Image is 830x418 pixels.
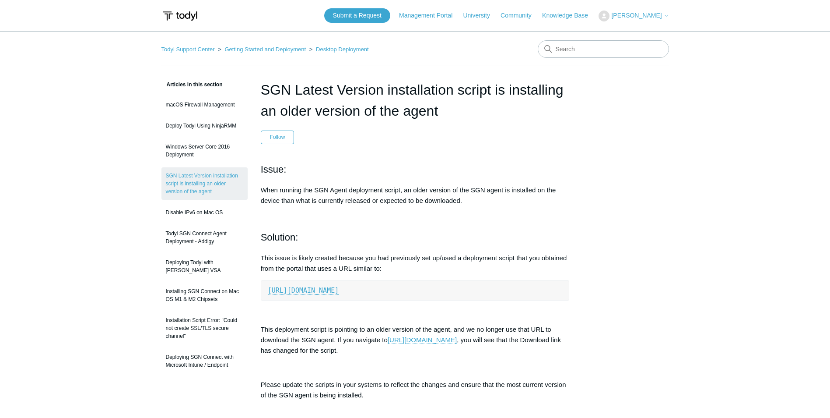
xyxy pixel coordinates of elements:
a: Windows Server Core 2016 Deployment [161,138,248,163]
p: When running the SGN Agent deployment script, an older version of the SGN agent is installed on t... [261,185,570,206]
a: Todyl SGN Connect Agent Deployment - Addigy [161,225,248,250]
a: Community [501,11,540,20]
h1: SGN Latest Version installation script is installing an older version of the agent [261,79,570,121]
button: [PERSON_NAME] [599,11,669,21]
a: [URL][DOMAIN_NAME] [388,336,457,344]
button: Follow Article [261,131,294,144]
a: Knowledge Base [542,11,597,20]
a: Disable IPv6 on Mac OS [161,204,248,221]
a: Installation Script Error: "Could not create SSL/TLS secure channel" [161,312,248,344]
a: Deploying Todyl with [PERSON_NAME] VSA [161,254,248,279]
img: Todyl Support Center Help Center home page [161,8,199,24]
h2: Solution: [261,230,570,245]
a: Installing SGN Connect on Mac OS M1 & M2 Chipsets [161,283,248,308]
a: macOS Firewall Management [161,96,248,113]
a: Deploying SGN Connect with Microsoft Intune / Endpoint [161,349,248,373]
li: Desktop Deployment [308,46,369,53]
a: Todyl Support Center [161,46,215,53]
a: Management Portal [399,11,461,20]
p: This issue is likely created because you had previously set up/used a deployment script that you ... [261,253,570,274]
li: Getting Started and Deployment [216,46,308,53]
span: Articles in this section [161,81,223,88]
h2: Issue: [261,162,570,177]
p: This deployment script is pointing to an older version of the agent, and we no longer use that UR... [261,324,570,356]
a: [URL][DOMAIN_NAME] [268,287,339,295]
a: Submit a Request [324,8,390,23]
a: Desktop Deployment [316,46,369,53]
span: [PERSON_NAME] [611,12,662,19]
a: SGN Latest Version installation script is installing an older version of the agent [161,167,248,200]
a: University [463,11,498,20]
a: Deploy Todyl Using NinjaRMM [161,117,248,134]
a: Getting Started and Deployment [224,46,306,53]
input: Search [538,40,669,58]
li: Todyl Support Center [161,46,217,53]
p: Please update the scripts in your systems to reflect the changes and ensure that the most current... [261,379,570,400]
